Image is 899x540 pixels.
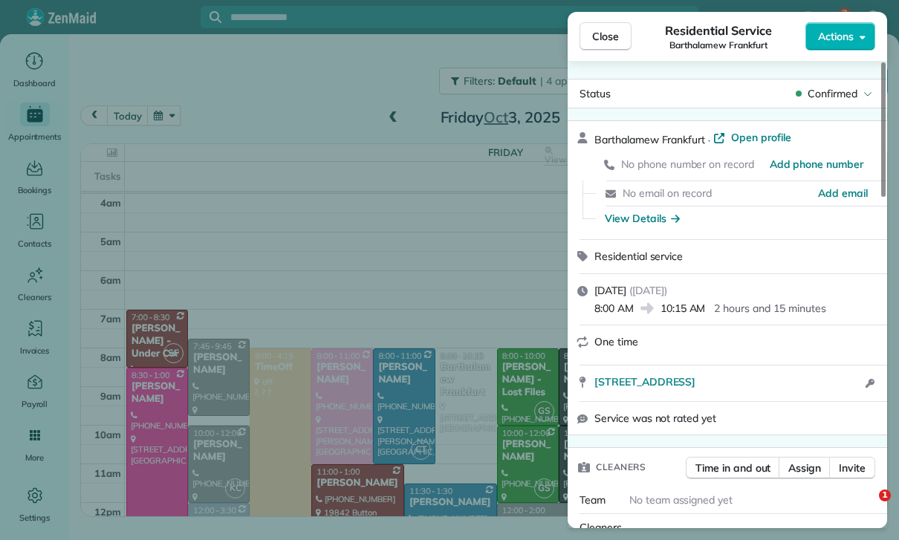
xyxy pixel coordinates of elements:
[695,461,770,475] span: Time in and out
[596,460,646,475] span: Cleaners
[788,461,821,475] span: Assign
[594,133,705,146] span: Barthalamew Frankfurt
[714,301,825,316] p: 2 hours and 15 minutes
[580,87,611,100] span: Status
[705,134,713,146] span: ·
[770,157,863,172] a: Add phone number
[829,457,875,479] button: Invite
[818,29,854,44] span: Actions
[669,39,767,51] span: Barthalamew Frankfurt
[661,301,706,316] span: 10:15 AM
[839,461,866,475] span: Invite
[713,130,791,145] a: Open profile
[594,335,638,348] span: One time
[779,457,831,479] button: Assign
[580,22,632,51] button: Close
[879,489,891,501] span: 1
[623,186,712,200] span: No email on record
[594,411,716,426] span: Service was not rated yet
[808,86,857,101] span: Confirmed
[592,29,619,44] span: Close
[731,130,791,145] span: Open profile
[594,374,695,389] span: [STREET_ADDRESS]
[605,211,680,226] button: View Details
[580,521,622,534] span: Cleaners
[686,457,780,479] button: Time in and out
[665,22,771,39] span: Residential Service
[818,186,868,201] a: Add email
[629,284,667,297] span: ( [DATE] )
[594,250,683,263] span: Residential service
[629,493,733,507] span: No team assigned yet
[594,374,861,389] a: [STREET_ADDRESS]
[848,489,884,525] iframe: Intercom live chat
[594,301,634,316] span: 8:00 AM
[621,157,754,171] span: No phone number on record
[580,493,606,507] span: Team
[861,374,878,392] button: Open access information
[594,284,626,297] span: [DATE]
